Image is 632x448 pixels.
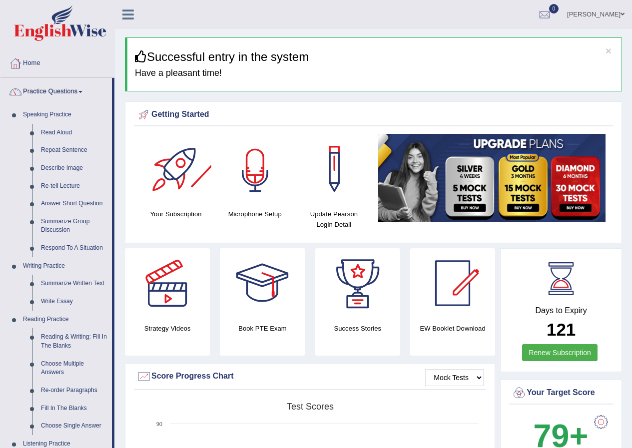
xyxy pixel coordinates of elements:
[136,107,611,122] div: Getting Started
[125,323,210,334] h4: Strategy Videos
[220,323,305,334] h4: Book PTE Exam
[36,159,112,177] a: Describe Image
[36,239,112,257] a: Respond To A Situation
[522,344,598,361] a: Renew Subscription
[136,369,484,384] div: Score Progress Chart
[299,209,368,230] h4: Update Pearson Login Detail
[287,402,334,412] tspan: Test scores
[36,400,112,418] a: Fill In The Blanks
[36,382,112,400] a: Re-order Paragraphs
[36,328,112,355] a: Reading & Writing: Fill In The Blanks
[135,50,614,63] h3: Successful entry in the system
[315,323,400,334] h4: Success Stories
[135,68,614,78] h4: Have a pleasant time!
[36,177,112,195] a: Re-tell Lecture
[0,78,112,103] a: Practice Questions
[36,417,112,435] a: Choose Single Answer
[378,134,606,222] img: small5.jpg
[36,213,112,239] a: Summarize Group Discussion
[0,49,114,74] a: Home
[36,124,112,142] a: Read Aloud
[410,323,495,334] h4: EW Booklet Download
[36,195,112,213] a: Answer Short Question
[512,386,611,401] div: Your Target Score
[18,257,112,275] a: Writing Practice
[549,4,559,13] span: 0
[547,320,576,339] b: 121
[18,311,112,329] a: Reading Practice
[141,209,210,219] h4: Your Subscription
[156,421,162,427] text: 90
[606,45,612,56] button: ×
[18,106,112,124] a: Speaking Practice
[220,209,289,219] h4: Microphone Setup
[36,141,112,159] a: Repeat Sentence
[36,293,112,311] a: Write Essay
[512,306,611,315] h4: Days to Expiry
[36,275,112,293] a: Summarize Written Text
[36,355,112,382] a: Choose Multiple Answers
